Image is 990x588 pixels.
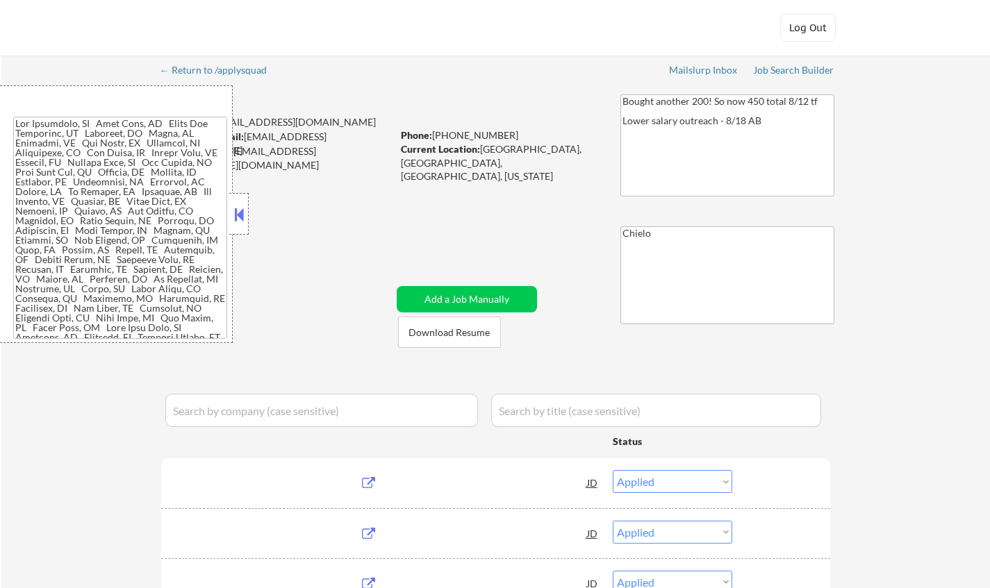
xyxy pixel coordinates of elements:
a: Mailslurp Inbox [669,65,739,78]
input: Search by title (case sensitive) [491,394,821,427]
div: Mailslurp Inbox [669,65,739,75]
div: [PHONE_NUMBER] [401,128,597,142]
div: Status [613,428,732,453]
button: Download Resume [398,317,501,348]
input: Search by company (case sensitive) [165,394,478,427]
strong: Phone: [401,129,432,141]
div: [EMAIL_ADDRESS][DOMAIN_NAME] [162,130,392,157]
div: [GEOGRAPHIC_DATA], [GEOGRAPHIC_DATA], [GEOGRAPHIC_DATA], [US_STATE] [401,142,597,183]
a: ← Return to /applysquad [160,65,280,78]
div: ← Return to /applysquad [160,65,280,75]
button: Log Out [780,14,836,42]
div: Job Search Builder [753,65,834,75]
strong: Current Location: [401,143,480,155]
div: [EMAIL_ADDRESS][PERSON_NAME][DOMAIN_NAME] [161,144,392,171]
a: Job Search Builder [753,65,834,78]
div: JD [586,521,600,546]
div: [EMAIL_ADDRESS][DOMAIN_NAME] [162,115,392,129]
div: JD [586,470,600,495]
button: Add a Job Manually [397,286,537,312]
